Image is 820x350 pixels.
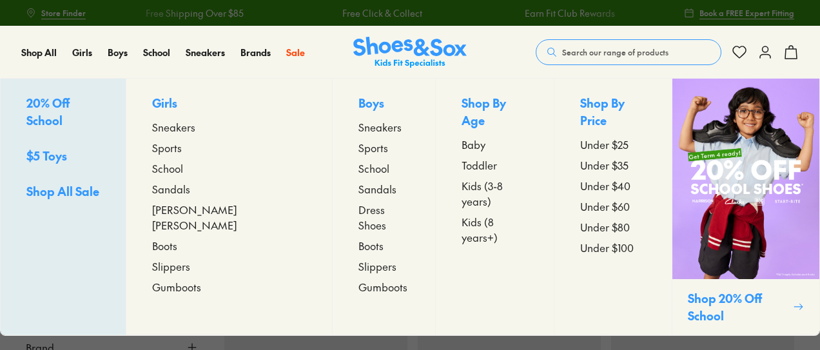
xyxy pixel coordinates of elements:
a: Gumboots [152,279,306,295]
span: Gumboots [152,279,201,295]
img: SCHOOLPROMO_COLLECTION.png [672,79,819,279]
p: Shop By Price [580,94,647,131]
span: School [358,160,389,176]
span: Under $80 [580,219,630,235]
span: Sports [358,140,388,155]
a: Sandals [152,181,306,197]
span: Book a FREE Expert Fitting [699,7,794,19]
a: Kids (8 years+) [462,214,528,245]
a: Book a FREE Expert Fitting [684,1,794,24]
span: Sports [152,140,182,155]
span: Boots [358,238,384,253]
a: Boots [152,238,306,253]
a: Brands [240,46,271,59]
span: Toddler [462,157,497,173]
a: Sports [152,140,306,155]
a: 20% Off School [26,94,100,131]
a: Under $40 [580,178,647,193]
a: Sandals [358,181,409,197]
p: Girls [152,94,306,114]
a: Under $25 [580,137,647,152]
span: Under $60 [580,199,630,214]
p: Boys [358,94,409,114]
a: Store Finder [26,1,86,24]
a: Shop All [21,46,57,59]
span: Boots [152,238,177,253]
img: SNS_Logo_Responsive.svg [353,37,467,68]
a: Gumboots [358,279,409,295]
a: Earn Fit Club Rewards [418,6,508,20]
span: Slippers [152,258,190,274]
a: Slippers [152,258,306,274]
a: Toddler [462,157,528,173]
span: Under $100 [580,240,634,255]
a: Slippers [358,258,409,274]
a: Sneakers [358,119,409,135]
span: Sneakers [358,119,402,135]
a: Boys [108,46,128,59]
span: Under $40 [580,178,630,193]
a: Shoes & Sox [353,37,467,68]
span: Under $25 [580,137,629,152]
a: School [152,160,306,176]
a: Kids (3-8 years) [462,178,528,209]
a: Boots [358,238,409,253]
a: Shop 20% Off School [672,79,819,335]
a: Free Shipping Over $85 [39,6,137,20]
a: Under $100 [580,240,647,255]
a: Under $60 [580,199,647,214]
a: Girls [72,46,92,59]
p: Shop 20% Off School [688,289,787,324]
a: Under $35 [580,157,647,173]
a: $5 Toys [26,147,100,167]
span: School [152,160,183,176]
span: Store Finder [41,7,86,19]
span: Sandals [358,181,396,197]
a: Dress Shoes [358,202,409,233]
a: Under $80 [580,219,647,235]
button: Gorgias live chat [6,5,45,43]
span: Search our range of products [562,46,669,58]
span: Gumboots [358,279,407,295]
a: School [143,46,170,59]
a: Shop All Sale [26,182,100,202]
a: Sports [358,140,409,155]
span: 20% Off School [26,95,70,128]
span: Sandals [152,181,190,197]
a: Free Click & Collect [235,6,315,20]
a: [PERSON_NAME] [PERSON_NAME] [152,202,306,233]
a: Sneakers [152,119,306,135]
a: Sneakers [186,46,225,59]
a: Sale [286,46,305,59]
span: Under $35 [580,157,629,173]
button: Search our range of products [536,39,721,65]
span: Slippers [358,258,396,274]
a: Baby [462,137,528,152]
a: School [358,160,409,176]
p: Shop By Age [462,94,528,131]
span: $5 Toys [26,148,67,164]
span: Shop All Sale [26,183,99,199]
span: Baby [462,137,485,152]
span: Sneakers [152,119,195,135]
a: Free Shipping Over $85 [601,6,699,20]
